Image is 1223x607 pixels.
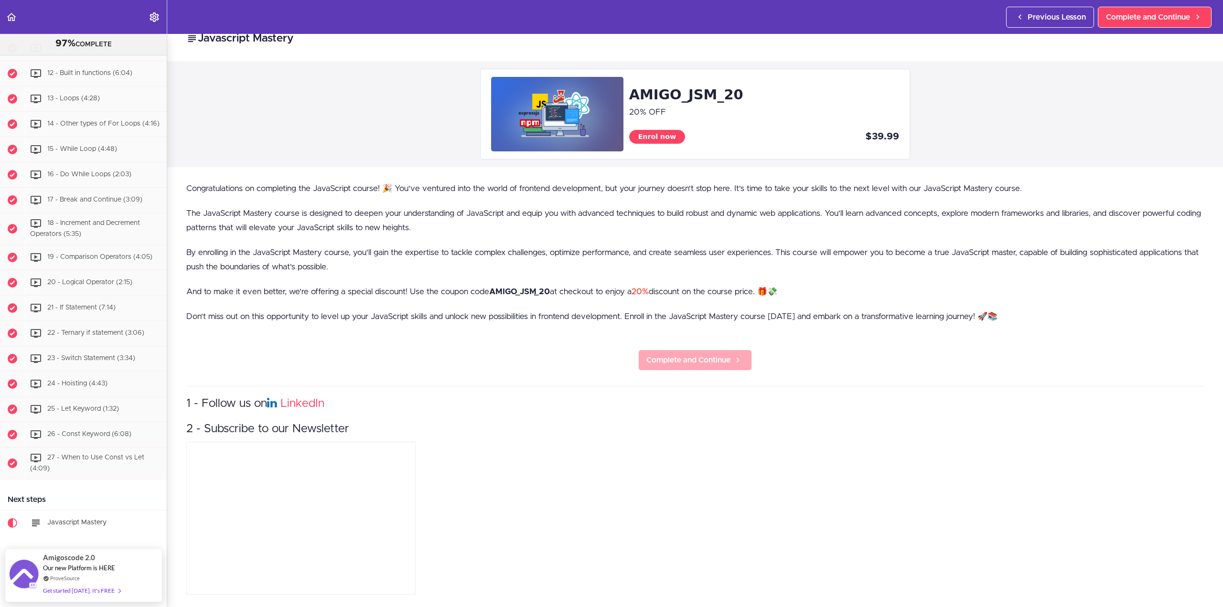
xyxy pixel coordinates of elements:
span: 16 - Do While Loops (2:03) [47,171,131,178]
h1: AMIGO_JSM_20 [629,85,899,105]
div: COMPLETE [12,38,155,50]
h2: Javascript Mastery [186,31,1204,47]
a: ProveSource [50,574,80,582]
a: Previous Lesson [1006,7,1094,28]
span: Javascript Mastery [47,519,107,526]
p: 20% OFF [629,105,899,119]
img: provesource social proof notification image [10,560,38,591]
span: 18 - Increment and Decrement Operators (5:35) [30,220,140,238]
span: 22 - Ternary if statement (3:06) [47,330,144,336]
strong: AMIGO_JSM_20 [489,288,550,296]
p: And to make it even better, we're offering a special discount! Use the coupon code at checkout to... [186,285,1204,299]
span: Our new Platform is HERE [43,564,115,572]
h3: 2 - Subscribe to our Newsletter [186,421,1204,437]
p: Don't miss out on this opportunity to level up your JavaScript skills and unlock new possibilitie... [186,309,1204,324]
span: 17 - Break and Continue (3:09) [47,197,142,203]
p: Congratulations on completing the JavaScript course! 🎉 You've ventured into the world of frontend... [186,181,1204,196]
span: 20 - Logical Operator (2:15) [47,279,132,286]
span: 26 - Const Keyword (6:08) [47,431,131,437]
span: 13 - Loops (4:28) [47,96,100,102]
img: Product [491,77,623,151]
svg: Settings Menu [149,11,160,23]
a: LinkedIn [280,398,324,409]
div: Get started [DATE]. It's FREE [43,585,120,596]
a: Complete and Continue [638,350,752,371]
span: Previous Lesson [1028,11,1086,23]
a: Enrol now [629,130,685,144]
span: 97% [55,39,75,48]
span: 15 - While Loop (4:48) [47,146,117,153]
span: 25 - Let Keyword (1:32) [47,405,119,412]
span: 12 - Built in functions (6:04) [47,70,132,77]
span: 21 - If Statement (7:14) [47,304,116,311]
span: Complete and Continue [1106,11,1190,23]
p: The JavaScript Mastery course is designed to deepen your understanding of JavaScript and equip yo... [186,206,1204,235]
svg: Back to course curriculum [6,11,17,23]
span: 20% [632,288,649,296]
span: Complete and Continue [646,354,730,366]
span: 14 - Other types of For Loops (4:16) [47,121,160,128]
h3: 1 - Follow us on [186,396,1204,412]
span: 19 - Comparison Operators (4:05) [47,254,152,260]
span: Amigoscode 2.0 [43,552,95,563]
a: Complete and Continue [1098,7,1212,28]
span: 27 - When to Use Const vs Let (4:09) [30,454,144,472]
div: $39.99 [764,130,899,144]
p: By enrolling in the JavaScript Mastery course, you'll gain the expertise to tackle complex challe... [186,245,1204,274]
span: 23 - Switch Statement (3:34) [47,355,135,362]
span: 24 - Hoisting (4:43) [47,380,107,387]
